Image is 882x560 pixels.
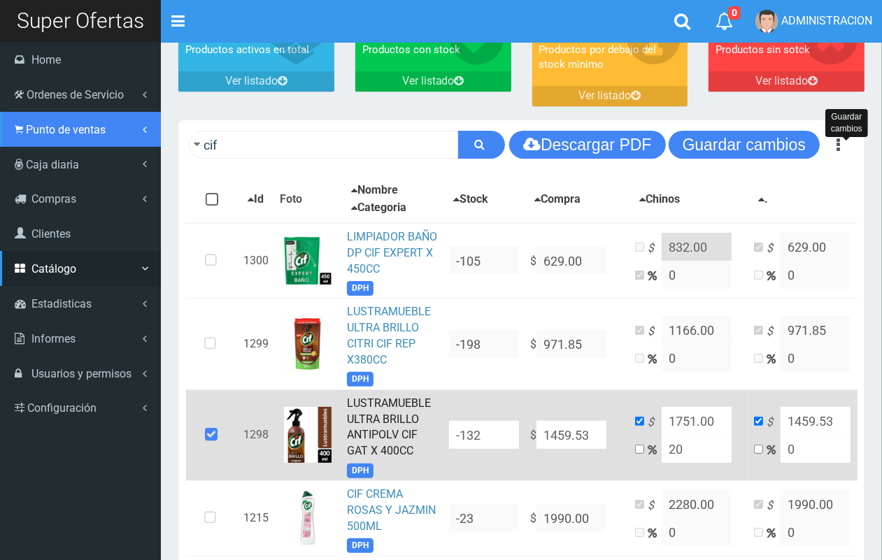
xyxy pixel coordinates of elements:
img: ... [284,407,331,463]
img: ... [280,490,336,546]
span: ADMINISTRACION [781,14,872,27]
i: $ [767,498,781,514]
a: LIMPIADOR BAÑO DP CIF EXPERT X 450CC [347,230,437,275]
font: Ver listado [755,74,808,87]
button: Categoria [347,199,411,217]
input: Ingrese su busqueda [189,131,459,159]
img: ... [280,233,336,289]
button: Stock [449,191,492,208]
span: Clientes [31,227,71,240]
i: $ [648,498,662,514]
span: Usuarios y permisos [31,367,131,380]
span: Catálogo [31,262,76,275]
button: Chinos [635,191,684,208]
span: Super Ofertas [17,8,144,33]
span: Home [31,53,61,66]
i: $ [767,324,781,340]
span: Informes [31,332,76,345]
span: Punto de ventas [26,123,106,136]
button: . [754,191,772,208]
font: Productos con stock [362,43,460,56]
span: Caja diaria [26,158,79,171]
span: DPH [347,538,374,553]
span: Compras [31,192,76,206]
button: Descargar PDF [509,131,665,159]
img: ... [280,316,336,372]
i: $ [648,324,662,340]
a: Ver listado [532,86,688,106]
span: 0 [728,6,741,20]
span: Ordenes de Servicio [27,88,124,101]
img: User Image [755,10,778,33]
div: Guardar cambios [825,109,868,137]
td: $ [525,223,630,299]
i: $ [648,415,662,431]
span: Estadisticas [31,297,92,310]
td: $ [525,299,630,389]
span: DPH [347,372,374,387]
a: LUSTRAMUEBLE ULTRA BRILLO ANTIPOLV CIF GAT X 400CC [347,396,431,458]
font: Productos activos en total [185,43,309,56]
th: Foto [274,176,341,223]
td: 1298 [238,389,274,480]
span: DPH [347,464,374,478]
span: DPH [347,281,374,296]
button: Compra [530,191,585,208]
button: Nombre [347,182,402,199]
i: $ [648,240,662,257]
i: $ [767,240,781,257]
td: $ [525,481,630,557]
button: Guardar cambios [669,131,820,159]
td: $ [525,389,630,480]
font: Ver listado [402,74,455,87]
span: Configuración [27,401,97,415]
font: Productos sin sotck [716,43,810,56]
td: 1300 [238,223,274,299]
a: LUSTRAMUEBLE ULTRA BRILLO CITRI CIF REP X380CC [347,305,431,366]
a: Ver listado [709,71,865,92]
button: Id [243,191,268,208]
a: CIF CREMA ROSAS Y JAZMIN 500ML [347,487,436,533]
font: Ver listado [225,74,278,87]
font: Productos por debajo del stock minimo [539,43,657,71]
td: 1299 [238,299,274,389]
a: Ver listado [178,71,334,92]
font: Ver listado [578,89,631,102]
i: $ [767,415,781,431]
a: Ver listado [355,71,511,92]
